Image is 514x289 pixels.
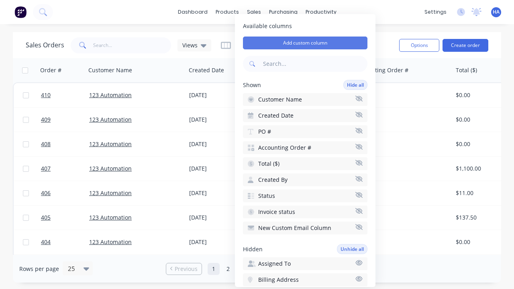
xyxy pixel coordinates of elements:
a: 406 [41,181,89,205]
button: Created Date [243,109,367,122]
button: Created By [243,173,367,186]
span: Assigned To [258,260,291,268]
button: Options [399,39,439,52]
span: Previous [175,265,198,273]
span: Invoice status [258,208,295,216]
span: Shown [243,81,261,89]
button: Invoice status [243,206,367,218]
div: purchasing [265,6,302,18]
div: productivity [302,6,341,18]
button: Assigned To [243,257,367,270]
a: 123 Automation [89,214,132,221]
span: 405 [41,214,51,222]
a: 403 [41,254,89,279]
a: 405 [41,206,89,230]
span: 406 [41,189,51,197]
div: settings [420,6,451,18]
div: [DATE] [189,214,249,222]
div: [DATE] [189,189,249,197]
div: [DATE] [189,165,249,173]
a: Page 2 [222,263,234,275]
input: Search... [93,37,171,53]
div: $0.00 [456,140,503,148]
span: 407 [41,165,51,173]
div: [DATE] [189,116,249,124]
span: Created By [258,176,288,184]
span: 409 [41,116,51,124]
div: [DATE] [189,140,249,148]
span: 410 [41,91,51,99]
span: HA [493,8,500,16]
div: $0.00 [456,91,503,99]
span: New Custom Email Column [258,224,331,232]
span: 408 [41,140,51,148]
span: PO # [258,128,271,136]
div: Accounting Order # [355,66,408,74]
div: $0.00 [456,116,503,124]
a: 123 Automation [89,140,132,148]
span: Accounting Order # [258,144,311,152]
div: $1,100.00 [456,165,503,173]
button: Hide all [343,80,367,90]
ul: Pagination [163,263,351,275]
a: 123 Automation [89,91,132,99]
div: Customer Name [88,66,132,74]
div: $137.50 [456,214,503,222]
span: 404 [41,238,51,246]
button: Total ($) [243,157,367,170]
img: Factory [14,6,27,18]
div: Created Date [189,66,224,74]
button: Status [243,189,367,202]
span: Billing Address [258,276,299,284]
span: Hidden [243,245,263,253]
button: PO # [243,125,367,138]
a: 123 Automation [89,116,132,123]
div: sales [243,6,265,18]
a: 409 [41,108,89,132]
a: dashboard [174,6,212,18]
button: Accounting Order # [243,141,367,154]
button: New Custom Email Column [243,222,367,234]
span: Status [258,192,275,200]
div: [DATE] [189,91,249,99]
button: Add custom column [243,37,367,49]
span: Total ($) [258,160,279,168]
div: Total ($) [456,66,477,74]
span: Customer Name [258,96,302,104]
input: Search... [261,56,367,72]
button: Create order [443,39,488,52]
span: Rows per page [19,265,59,273]
button: Unhide all [337,244,367,254]
div: products [212,6,243,18]
a: 408 [41,132,89,156]
span: Views [182,41,198,49]
a: 404 [41,230,89,254]
a: 123 Automation [89,189,132,197]
div: $0.00 [456,238,503,246]
div: [DATE] [189,238,249,246]
span: Available columns [243,22,367,30]
span: Created Date [258,112,294,120]
a: 123 Automation [89,238,132,246]
div: $11.00 [456,189,503,197]
button: Billing Address [243,273,367,286]
a: 410 [41,83,89,107]
a: 123 Automation [89,165,132,172]
a: 407 [41,157,89,181]
button: Customer Name [243,93,367,106]
h1: Sales Orders [26,41,64,49]
div: Order # [40,66,61,74]
a: Page 1 is your current page [208,263,220,275]
a: Previous page [166,265,202,273]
